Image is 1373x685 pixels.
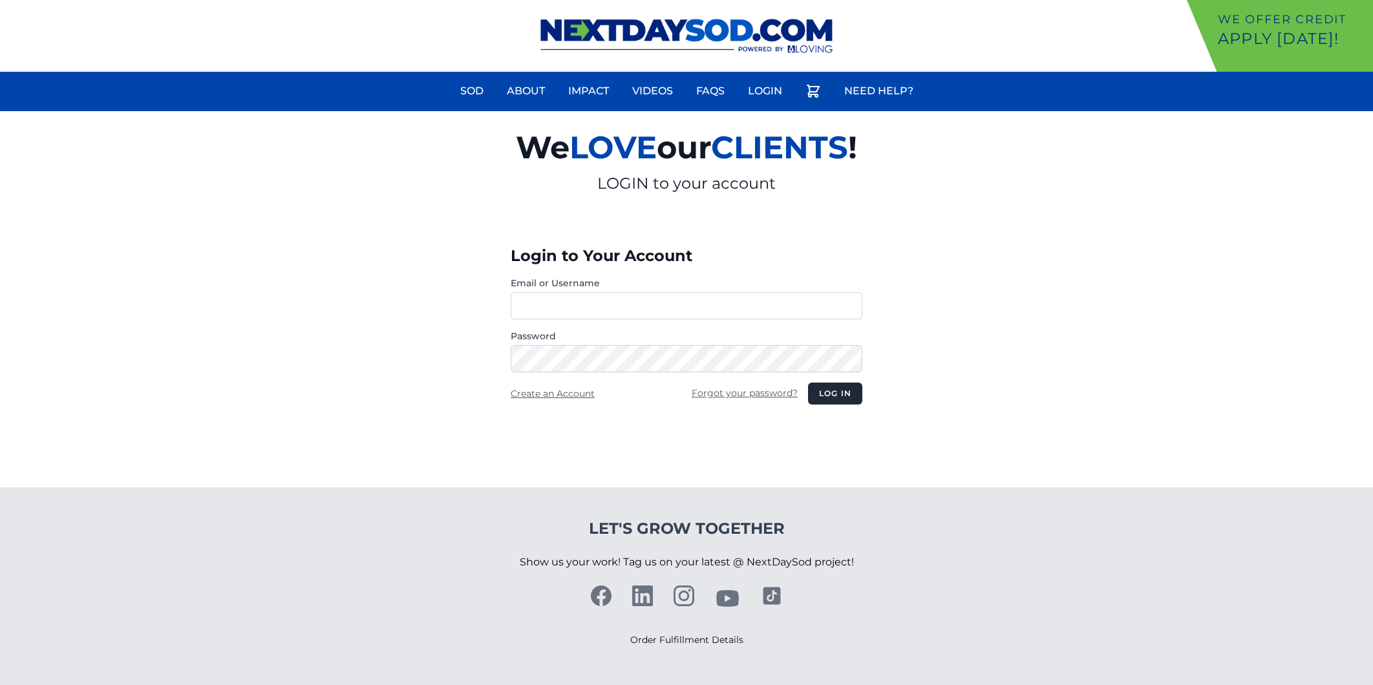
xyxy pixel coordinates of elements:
[630,634,743,646] a: Order Fulfillment Details
[560,76,617,107] a: Impact
[511,388,595,399] a: Create an Account
[1218,10,1368,28] p: We offer Credit
[366,173,1007,194] p: LOGIN to your account
[520,539,854,585] p: Show us your work! Tag us on your latest @ NextDaySod project!
[692,387,798,399] a: Forgot your password?
[688,76,732,107] a: FAQs
[624,76,681,107] a: Videos
[452,76,491,107] a: Sod
[836,76,921,107] a: Need Help?
[366,121,1007,173] h2: We our !
[1218,28,1368,49] p: Apply [DATE]!
[808,383,862,405] button: Log in
[520,518,854,539] h4: Let's Grow Together
[511,246,862,266] h3: Login to Your Account
[711,129,848,166] span: CLIENTS
[511,277,862,290] label: Email or Username
[740,76,790,107] a: Login
[499,76,553,107] a: About
[569,129,657,166] span: LOVE
[511,330,862,342] label: Password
